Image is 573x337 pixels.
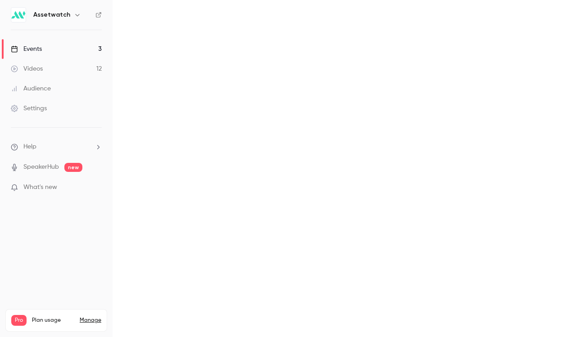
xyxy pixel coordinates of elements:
[11,84,51,93] div: Audience
[11,8,26,22] img: Assetwatch
[80,317,101,324] a: Manage
[64,163,82,172] span: new
[33,10,70,19] h6: Assetwatch
[11,45,42,54] div: Events
[11,64,43,73] div: Videos
[11,142,102,152] li: help-dropdown-opener
[23,183,57,192] span: What's new
[23,142,36,152] span: Help
[11,104,47,113] div: Settings
[11,315,27,326] span: Pro
[23,162,59,172] a: SpeakerHub
[32,317,74,324] span: Plan usage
